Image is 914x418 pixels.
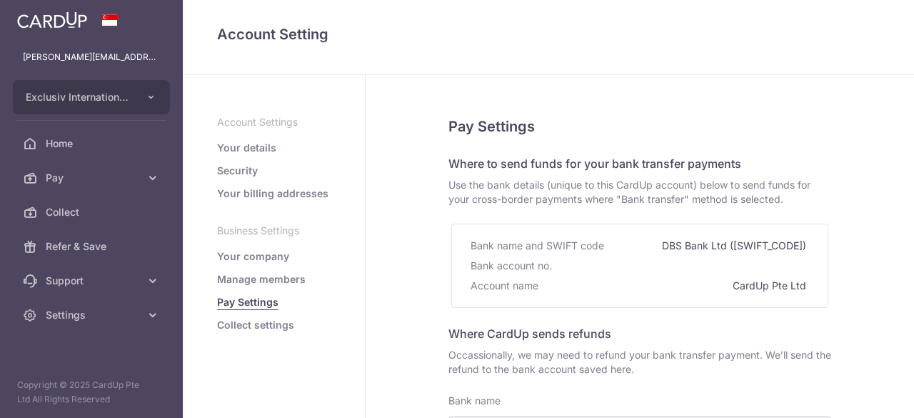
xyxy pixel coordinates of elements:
[46,205,140,219] span: Collect
[471,236,607,256] div: Bank name and SWIFT code
[46,308,140,322] span: Settings
[217,249,289,264] a: Your company
[448,156,741,171] span: Where to send funds for your bank transfer payments
[471,256,555,276] div: Bank account no.
[217,164,258,178] a: Security
[46,171,140,185] span: Pay
[46,239,140,254] span: Refer & Save
[217,272,306,287] a: Manage members
[471,276,541,296] div: Account name
[217,318,294,332] a: Collect settings
[17,11,87,29] img: CardUp
[217,224,331,238] p: Business Settings
[46,274,140,288] span: Support
[217,26,328,43] span: translation missing: en.refund_bank_accounts.show.title.account_setting
[823,375,900,411] iframe: Opens a widget where you can find more information
[448,327,611,341] span: Where CardUp sends refunds
[448,178,831,206] span: Use the bank details (unique to this CardUp account) below to send funds for your cross-border pa...
[448,348,831,377] span: Occassionally, we may need to refund your bank transfer payment. We’ll send the refund to the ban...
[13,80,170,114] button: Exclusiv International Pte Ltd
[217,295,278,309] a: Pay Settings
[217,115,331,129] p: Account Settings
[217,141,276,155] a: Your details
[448,115,831,138] h5: Pay Settings
[23,50,160,64] p: [PERSON_NAME][EMAIL_ADDRESS][DOMAIN_NAME]
[46,136,140,151] span: Home
[733,276,809,296] div: CardUp Pte Ltd
[662,236,809,256] div: DBS Bank Ltd ([SWIFT_CODE])
[448,394,501,408] label: Bank name
[26,90,131,104] span: Exclusiv International Pte Ltd
[217,186,328,201] a: Your billing addresses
